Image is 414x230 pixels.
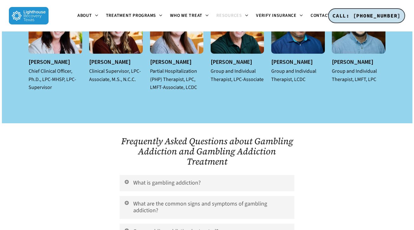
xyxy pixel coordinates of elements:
span: Resources [216,12,242,19]
span: About [77,12,92,19]
h5: [PERSON_NAME] [211,58,264,65]
h5: [PERSON_NAME] [150,58,203,65]
span: Contact [311,12,330,19]
a: CALL: [PHONE_NUMBER] [328,8,405,24]
span: CALL: [PHONE_NUMBER] [332,12,401,19]
i: Chief Clinical Officer, Ph.D., LPC-MHSP, LPC-Supervisor [29,68,76,91]
a: Verify Insurance [252,13,307,18]
a: Contact [307,13,340,18]
i: Group and Individual Therapist, LPC-Associate [211,68,264,83]
h5: [PERSON_NAME] [29,58,82,65]
i: Group and Individual Therapist, LCDC [271,68,316,83]
span: Who We Treat [170,12,202,19]
img: Lighthouse Recovery Texas [9,7,49,24]
h5: [PERSON_NAME] [271,58,325,65]
span: Verify Insurance [256,12,297,19]
span: Treatment Programs [106,12,156,19]
h2: Frequently Asked Questions about Gambling Addiction and Gambling Addiction Treatment [120,136,294,166]
a: Who We Treat [166,13,213,18]
h5: [PERSON_NAME] [89,58,142,65]
i: Partial Hospitalization (PHP) Therapist, LPC, LMFT-Associate, LCDC [150,68,197,91]
a: Resources [213,13,252,18]
i: Clinical Supervisor, LPC-Associate, M.S., N.C.C. [89,68,141,83]
a: About [74,13,102,18]
i: Group and Individual Therapist, LMFT, LPC [332,68,377,83]
a: Treatment Programs [102,13,167,18]
a: What are the common signs and symptoms of gambling addiction? [120,196,294,219]
h5: [PERSON_NAME] [332,58,385,65]
a: What is gambling addiction? [120,175,294,191]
